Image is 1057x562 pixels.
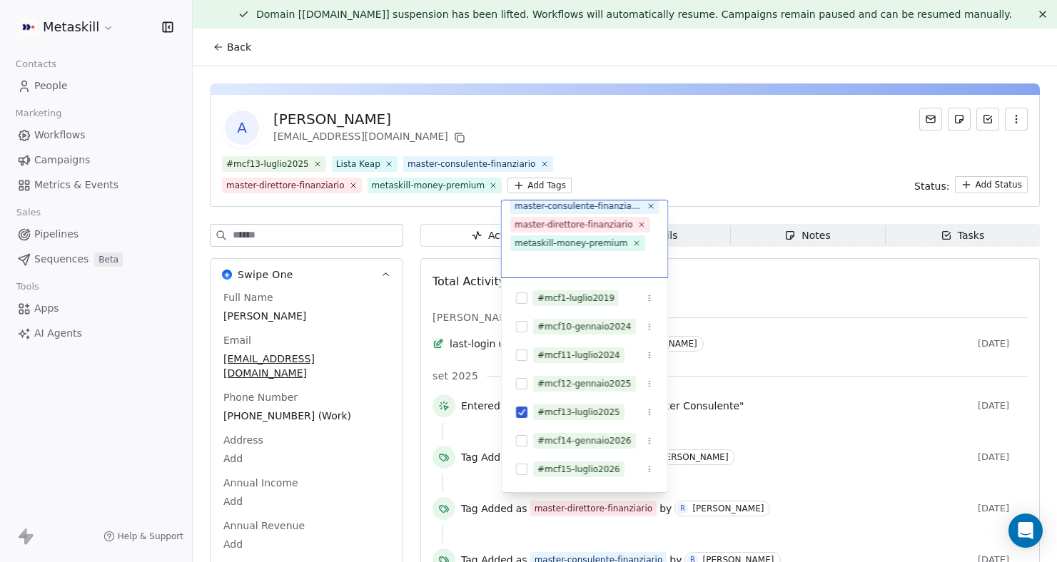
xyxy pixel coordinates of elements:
[537,292,615,305] div: #mcf1-luglio2019
[537,320,632,333] div: #mcf10-gennaio2024
[515,218,633,231] div: master-direttore-finanziario
[537,434,632,447] div: #mcf14-gennaio2026
[515,237,628,250] div: metaskill-money-premium
[537,406,620,419] div: #mcf13-luglio2025
[515,200,642,213] div: master-consulente-finanziario
[537,349,620,362] div: #mcf11-luglio2024
[537,463,620,476] div: #mcf15-luglio2026
[537,377,632,390] div: #mcf12-gennaio2025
